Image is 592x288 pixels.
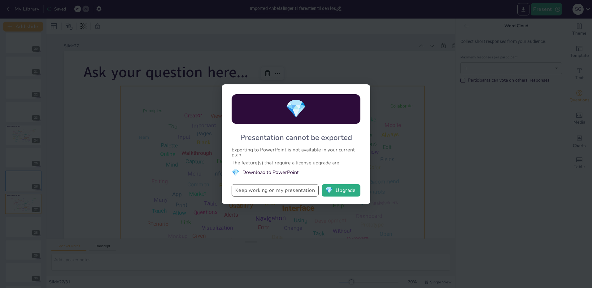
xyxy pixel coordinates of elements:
div: The feature(s) that require a license upgrade are: [232,160,360,165]
span: diamond [285,97,307,121]
div: Presentation cannot be exported [240,133,352,142]
span: diamond [325,187,333,193]
div: Exporting to PowerPoint is not available in your current plan. [232,147,360,157]
li: Download to PowerPoint [232,168,360,177]
span: diamond [232,168,239,177]
button: Keep working on my presentation [232,184,319,197]
button: diamondUpgrade [322,184,360,197]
